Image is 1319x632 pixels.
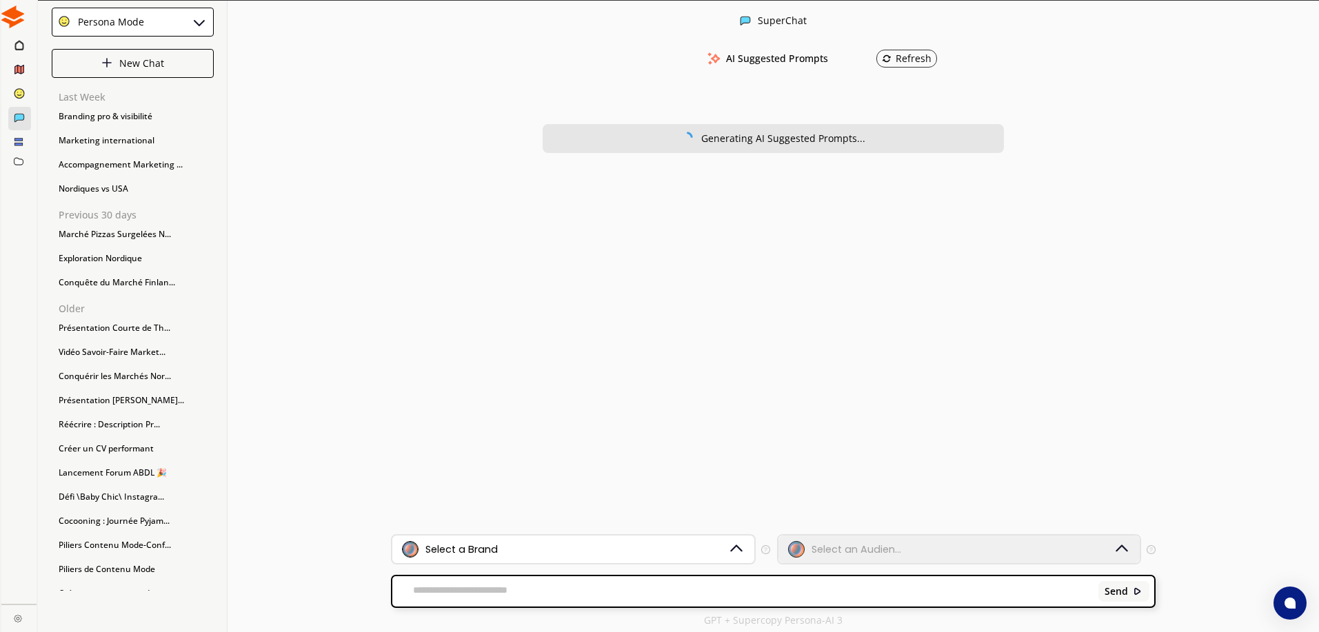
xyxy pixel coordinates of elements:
img: Close [1,6,24,28]
div: Conquérir les Marchés Nor... [52,366,214,387]
img: Brand Icon [402,541,419,558]
div: Generating AI Suggested Prompts... [701,133,865,144]
img: Audience Icon [788,541,805,558]
img: Close [740,15,751,26]
div: Présentation Courte de Th... [52,318,214,338]
img: Tooltip Icon [1147,545,1156,554]
div: Marketing international [52,130,214,151]
div: Cocooning : Journée Pyjam... [52,511,214,531]
img: Dropdown Icon [1113,540,1131,558]
div: Select an Audien... [812,544,901,555]
img: Close [58,15,70,28]
p: Older [59,303,214,314]
div: Défi \Baby Chic\ Instagra... [52,487,214,507]
div: Lancement Forum ABDL 🎉 [52,462,214,483]
img: AI Suggested Prompts [705,52,723,65]
div: Présentation [PERSON_NAME]... [52,390,214,411]
div: Vidéo Savoir-Faire Market... [52,342,214,363]
div: Créer un CV performant [52,438,214,459]
img: Close [191,14,208,30]
p: New Chat [119,58,164,69]
button: atlas-launcher [1273,587,1307,620]
img: Tooltip Icon [761,545,770,554]
div: Piliers Contenu Mode-Conf... [52,535,214,555]
div: Persona Mode [73,17,144,28]
p: Previous 30 days [59,210,214,221]
h3: AI Suggested Prompts [726,48,828,69]
div: Branding pro & visibilité [52,106,214,127]
div: Refresh [882,53,932,64]
div: Marché Pizzas Surgelées N... [52,224,214,245]
div: Select a Brand [425,544,498,555]
p: Last Week [59,92,214,103]
img: Dropdown Icon [727,540,745,558]
img: Close [1133,587,1142,596]
img: Close [101,57,112,68]
img: Close [14,614,22,622]
div: Accompagnement Marketing ... [52,154,214,175]
div: Créez une campagne de mar... [52,583,214,604]
img: Close [681,132,693,144]
b: Send [1105,586,1128,597]
div: Conquête du Marché Finlan... [52,272,214,293]
p: GPT + Supercopy Persona-AI 3 [704,615,843,626]
div: Piliers de Contenu Mode [52,559,214,580]
img: Refresh [882,54,892,63]
div: Nordiques vs USA [52,179,214,199]
div: Exploration Nordique [52,248,214,269]
div: Réécrire : Description Pr... [52,414,214,435]
a: Close [1,604,37,629]
div: SuperChat [758,15,807,28]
